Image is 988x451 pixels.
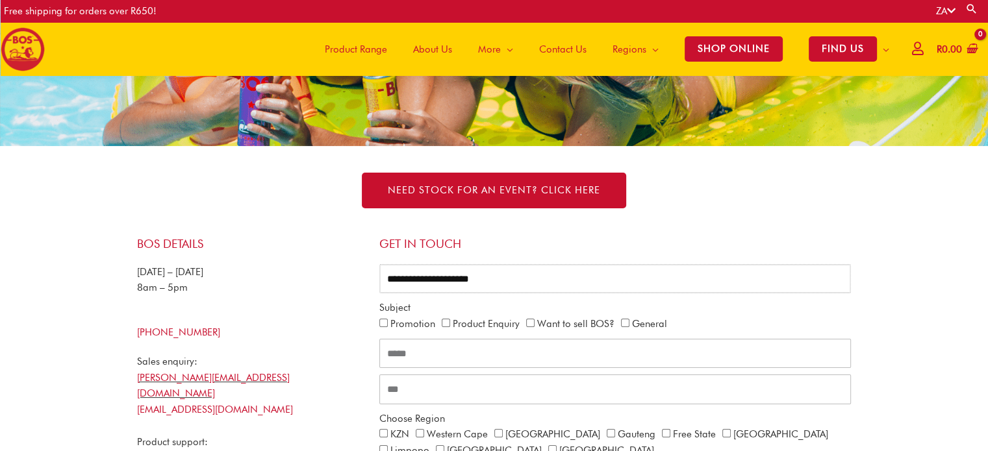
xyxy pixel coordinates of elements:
[453,318,520,330] label: Product Enquiry
[937,43,962,55] bdi: 0.00
[478,30,501,69] span: More
[137,372,290,400] a: [PERSON_NAME][EMAIL_ADDRESS][DOMAIN_NAME]
[809,36,877,62] span: FIND US
[632,318,667,330] label: General
[379,300,411,316] label: Subject
[934,35,978,64] a: View Shopping Cart, empty
[505,428,600,440] label: [GEOGRAPHIC_DATA]
[672,22,796,76] a: SHOP ONLINE
[379,411,445,427] label: Choose Region
[137,237,366,251] h4: BOS Details
[312,22,400,76] a: Product Range
[673,428,716,440] label: Free State
[537,318,614,330] label: Want to sell BOS?
[965,3,978,15] a: Search button
[137,266,203,278] span: [DATE] – [DATE]
[325,30,387,69] span: Product Range
[733,428,828,440] label: [GEOGRAPHIC_DATA]
[388,186,600,195] span: NEED STOCK FOR AN EVENT? Click here
[379,237,852,251] h4: Get in touch
[362,173,626,208] a: NEED STOCK FOR AN EVENT? Click here
[539,30,587,69] span: Contact Us
[137,326,220,338] a: [PHONE_NUMBER]
[427,428,488,440] label: Western Cape
[465,22,526,76] a: More
[390,318,435,330] label: Promotion
[413,30,452,69] span: About Us
[400,22,465,76] a: About Us
[613,30,646,69] span: Regions
[600,22,672,76] a: Regions
[685,36,783,62] span: SHOP ONLINE
[526,22,600,76] a: Contact Us
[936,5,956,17] a: ZA
[937,43,942,55] span: R
[1,27,45,71] img: BOS logo finals-200px
[618,428,655,440] label: Gauteng
[390,428,409,440] label: KZN
[302,22,902,76] nav: Site Navigation
[137,404,293,415] a: [EMAIL_ADDRESS][DOMAIN_NAME]
[137,282,188,293] span: 8am – 5pm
